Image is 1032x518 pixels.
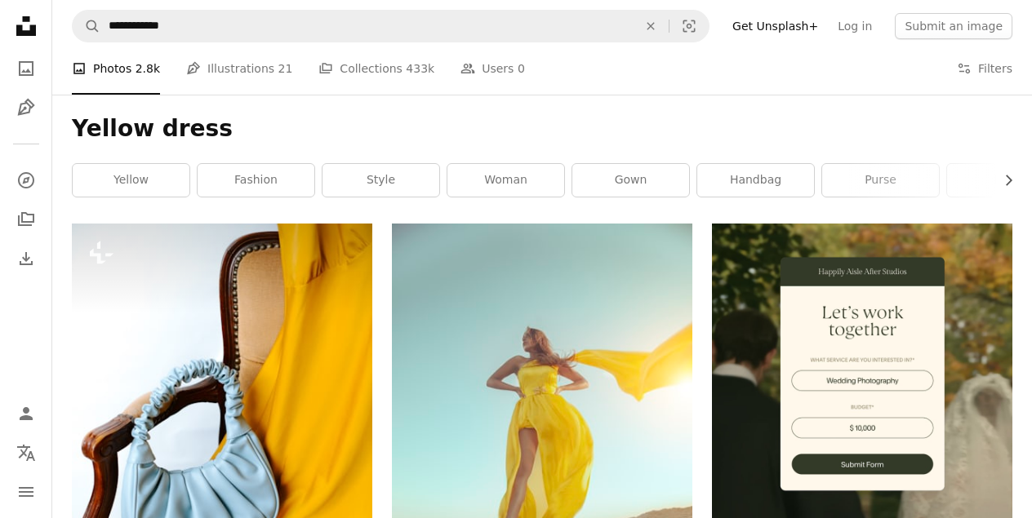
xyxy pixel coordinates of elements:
button: Language [10,436,42,469]
button: Visual search [669,11,709,42]
h1: Yellow dress [72,114,1012,144]
button: scroll list to the right [994,164,1012,197]
button: Filters [957,42,1012,95]
a: fashion [198,164,314,197]
a: handbag [697,164,814,197]
button: Submit an image [895,13,1012,39]
span: 433k [406,60,434,77]
span: 0 [518,60,525,77]
a: Illustrations [10,91,42,124]
a: Illustrations 21 [186,42,292,95]
a: Photos [10,52,42,85]
a: style [322,164,439,197]
a: gown [572,164,689,197]
a: Download History [10,242,42,275]
a: Collections [10,203,42,236]
a: Collections 433k [318,42,434,95]
a: woman [447,164,564,197]
form: Find visuals sitewide [72,10,709,42]
a: Get Unsplash+ [723,13,828,39]
a: Users 0 [460,42,525,95]
a: woman in yellow dress standing on brown sand during daytime [392,441,692,455]
a: Log in / Sign up [10,397,42,430]
span: 21 [278,60,293,77]
a: yellow [73,164,189,197]
button: Clear [633,11,669,42]
button: Search Unsplash [73,11,100,42]
a: Log in [828,13,882,39]
a: Explore [10,164,42,197]
a: a blue purse sitting on top of a wooden chair [72,441,372,455]
button: Menu [10,476,42,508]
a: purse [822,164,939,197]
